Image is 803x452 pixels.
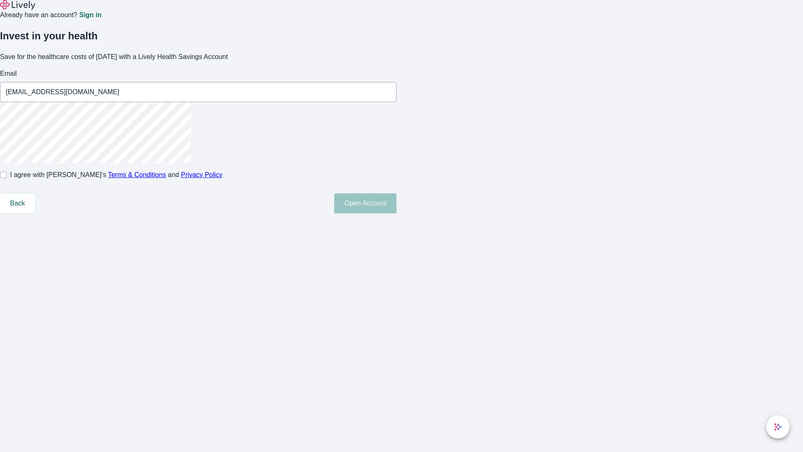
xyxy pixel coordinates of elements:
[766,415,790,439] button: chat
[10,170,222,180] span: I agree with [PERSON_NAME]’s and
[108,171,166,178] a: Terms & Conditions
[774,423,782,431] svg: Lively AI Assistant
[181,171,223,178] a: Privacy Policy
[79,12,101,18] a: Sign in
